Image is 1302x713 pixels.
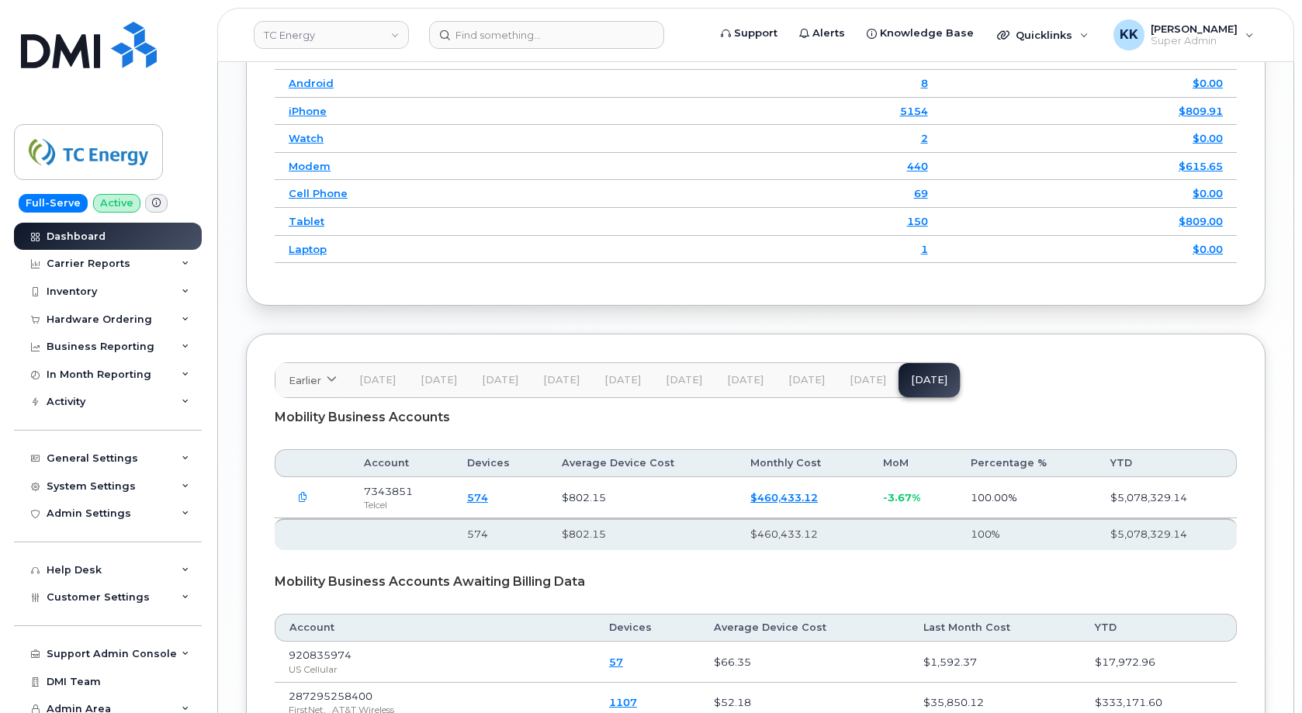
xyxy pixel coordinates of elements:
[275,363,347,397] a: Earlier
[604,374,641,386] span: [DATE]
[1193,132,1223,144] a: $0.00
[289,373,321,388] span: Earlier
[727,374,764,386] span: [DATE]
[275,562,1237,601] div: Mobility Business Accounts Awaiting Billing Data
[909,614,1081,642] th: Last Month Cost
[900,105,928,117] a: 5154
[700,642,909,683] td: $66.35
[289,243,327,255] a: Laptop
[957,449,1096,477] th: Percentage %
[254,21,409,49] a: TC Energy
[421,374,457,386] span: [DATE]
[1151,22,1238,35] span: [PERSON_NAME]
[869,449,957,477] th: MoM
[812,26,845,41] span: Alerts
[1096,449,1237,477] th: YTD
[609,656,623,668] a: 57
[710,18,788,49] a: Support
[734,26,777,41] span: Support
[666,374,702,386] span: [DATE]
[788,18,856,49] a: Alerts
[986,19,1099,50] div: Quicklinks
[788,374,825,386] span: [DATE]
[1179,105,1223,117] a: $809.91
[289,663,338,675] span: US Cellular
[548,449,736,477] th: Average Device Cost
[1081,614,1237,642] th: YTD
[275,614,595,642] th: Account
[1081,642,1237,683] td: $17,972.96
[289,215,324,227] a: Tablet
[1016,29,1072,41] span: Quicklinks
[289,649,351,661] span: 920835974
[700,614,909,642] th: Average Device Cost
[921,243,928,255] a: 1
[548,477,736,518] td: $802.15
[1179,215,1223,227] a: $809.00
[289,132,324,144] a: Watch
[856,18,985,49] a: Knowledge Base
[1151,35,1238,47] span: Super Admin
[609,696,637,708] a: 1107
[750,491,818,504] a: $460,433.12
[957,477,1096,518] td: 100.00%
[1120,26,1138,44] span: KK
[1234,646,1290,701] iframe: Messenger Launcher
[364,499,387,511] span: Telcel
[467,491,488,504] a: 574
[482,374,518,386] span: [DATE]
[921,132,928,144] a: 2
[1179,160,1223,172] a: $615.65
[289,77,334,89] a: Android
[1096,518,1237,549] th: $5,078,329.14
[289,187,348,199] a: Cell Phone
[880,26,974,41] span: Knowledge Base
[883,491,920,504] span: -3.67%
[289,105,327,117] a: iPhone
[736,449,869,477] th: Monthly Cost
[907,160,928,172] a: 440
[364,485,413,497] span: 7343851
[289,690,372,702] span: 287295258400
[1193,187,1223,199] a: $0.00
[921,77,928,89] a: 8
[548,518,736,549] th: $802.15
[359,374,396,386] span: [DATE]
[429,21,664,49] input: Find something...
[350,449,453,477] th: Account
[736,518,869,549] th: $460,433.12
[909,642,1081,683] td: $1,592.37
[957,518,1096,549] th: 100%
[1193,243,1223,255] a: $0.00
[1096,477,1237,518] td: $5,078,329.14
[453,449,548,477] th: Devices
[289,160,331,172] a: Modem
[595,614,701,642] th: Devices
[543,374,580,386] span: [DATE]
[275,398,1237,437] div: Mobility Business Accounts
[1103,19,1265,50] div: Kristin Kammer-Grossman
[907,215,928,227] a: 150
[914,187,928,199] a: 69
[453,518,548,549] th: 574
[1193,77,1223,89] a: $0.00
[850,374,886,386] span: [DATE]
